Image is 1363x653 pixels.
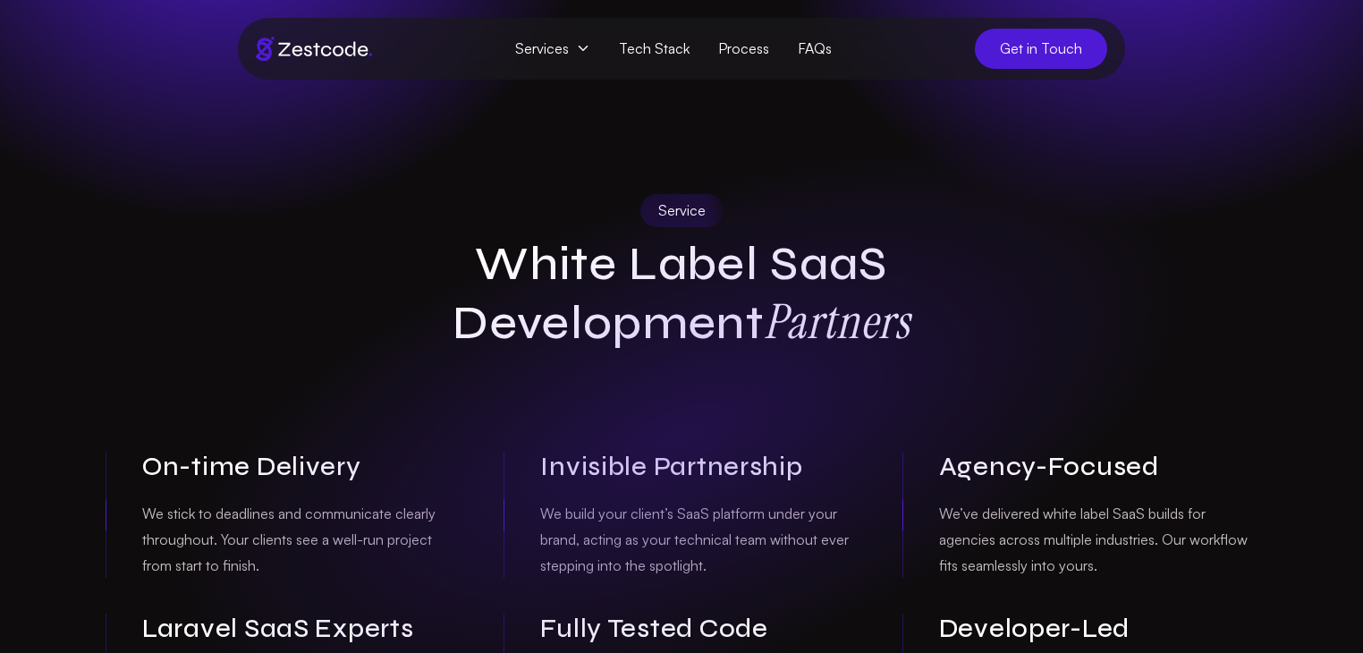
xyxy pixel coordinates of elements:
span: Services [501,32,605,65]
h3: Agency-Focused [939,452,1257,483]
p: We stick to deadlines and communicate clearly throughout. Your clients see a well-run project fro... [142,501,461,578]
h3: Fully Tested Code [540,614,859,645]
strong: Partners [764,290,910,352]
a: FAQs [783,32,846,65]
h3: On-time Delivery [142,452,461,483]
div: Service [640,194,724,227]
h3: Invisible Partnership [540,452,859,483]
p: We build your client’s SaaS platform under your brand, acting as your technical team without ever... [540,501,859,578]
h1: White Label SaaS Development [338,236,1025,352]
a: Get in Touch [975,29,1107,69]
h3: Laravel SaaS Experts [142,614,461,645]
img: Brand logo of zestcode digital [256,37,372,61]
a: Process [704,32,783,65]
p: We’ve delivered white label SaaS builds for agencies across multiple industries. Our workflow fit... [939,501,1257,578]
a: Tech Stack [605,32,704,65]
h3: Developer-Led [939,614,1257,645]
